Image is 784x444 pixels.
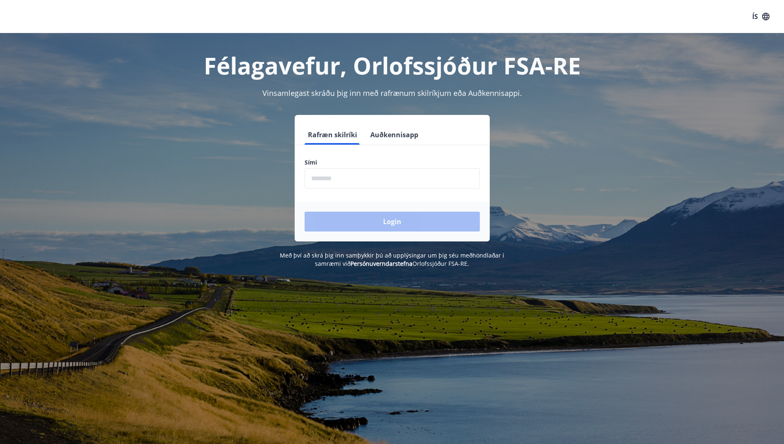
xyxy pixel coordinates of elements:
[367,125,422,145] button: Auðkennisapp
[748,9,774,24] button: ÍS
[350,260,412,267] a: Persónuverndarstefna
[280,251,504,267] span: Með því að skrá þig inn samþykkir þú að upplýsingar um þig séu meðhöndlaðar í samræmi við Orlofss...
[262,88,522,98] span: Vinsamlegast skráðu þig inn með rafrænum skilríkjum eða Auðkennisappi.
[305,125,360,145] button: Rafræn skilríki
[105,50,680,81] h1: Félagavefur, Orlofssjóður FSA-RE
[305,158,480,167] label: Sími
